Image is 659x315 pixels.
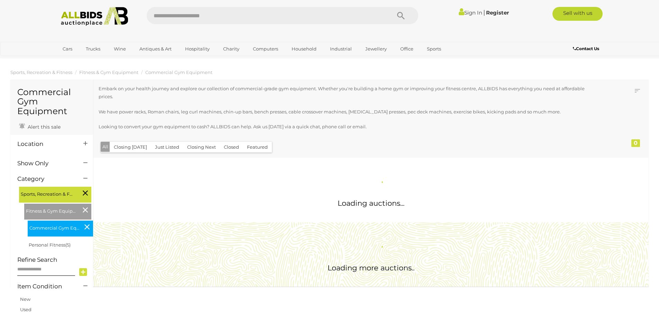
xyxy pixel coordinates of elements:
[20,296,30,302] a: New
[20,307,31,312] a: Used
[99,108,593,116] p: We have power racks, Roman chairs, leg curl machines, chin-up bars, bench presses, cable crossove...
[17,176,73,182] h4: Category
[220,142,243,152] button: Closed
[17,283,73,290] h4: Item Condition
[248,43,283,55] a: Computers
[109,43,130,55] a: Wine
[135,43,176,55] a: Antiques & Art
[422,43,446,55] a: Sports
[110,142,151,152] button: Closing [DATE]
[384,7,418,24] button: Search
[151,142,183,152] button: Just Listed
[145,70,212,75] a: Commercial Gym Equipment
[10,70,72,75] a: Sports, Recreation & Fitness
[29,242,71,248] a: Personal Fitness(5)
[338,199,404,207] span: Loading auctions...
[219,43,244,55] a: Charity
[361,43,391,55] a: Jewellery
[58,43,77,55] a: Cars
[573,46,599,51] b: Contact Us
[396,43,418,55] a: Office
[243,142,272,152] button: Featured
[573,45,601,53] a: Contact Us
[552,7,603,21] a: Sell with us
[26,124,61,130] span: Alert this sale
[328,263,414,272] span: Loading more auctions..
[101,142,110,152] button: All
[58,55,116,66] a: [GEOGRAPHIC_DATA]
[287,43,321,55] a: Household
[26,205,78,215] span: Fitness & Gym Equipment
[17,160,73,167] h4: Show Only
[65,242,71,248] span: (5)
[21,188,73,198] span: Sports, Recreation & Fitness
[17,121,62,131] a: Alert this sale
[81,43,105,55] a: Trucks
[181,43,214,55] a: Hospitality
[99,123,593,131] p: Looking to convert your gym equipment to cash? ALLBIDS can help. Ask us [DATE] via a quick chat, ...
[631,139,640,147] div: 0
[183,142,220,152] button: Closing Next
[29,222,81,232] span: Commercial Gym Equipment
[99,85,593,101] p: Embark on your health journey and explore our collection of commercial-grade gym equipment. Wheth...
[57,7,132,26] img: Allbids.com.au
[483,9,485,16] span: |
[326,43,356,55] a: Industrial
[486,9,509,16] a: Register
[17,87,86,116] h1: Commercial Gym Equipment
[459,9,482,16] a: Sign In
[79,70,138,75] a: Fitness & Gym Equipment
[17,141,73,147] h4: Location
[17,257,91,263] h4: Refine Search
